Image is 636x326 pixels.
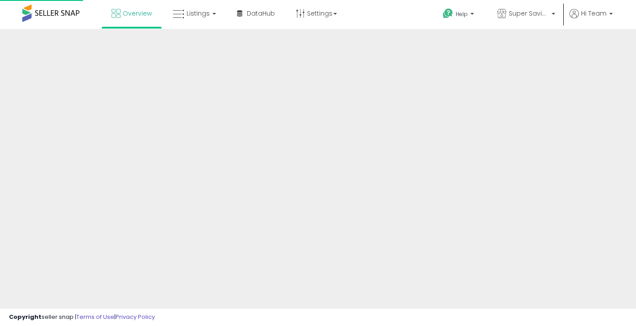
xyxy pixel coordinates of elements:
[9,313,42,321] strong: Copyright
[456,10,468,18] span: Help
[9,313,155,322] div: seller snap | |
[436,1,483,29] a: Help
[116,313,155,321] a: Privacy Policy
[442,8,453,19] i: Get Help
[247,9,275,18] span: DataHub
[76,313,114,321] a: Terms of Use
[509,9,549,18] span: Super Savings Now (NEW)
[581,9,607,18] span: Hi Team
[569,9,613,29] a: Hi Team
[123,9,152,18] span: Overview
[187,9,210,18] span: Listings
